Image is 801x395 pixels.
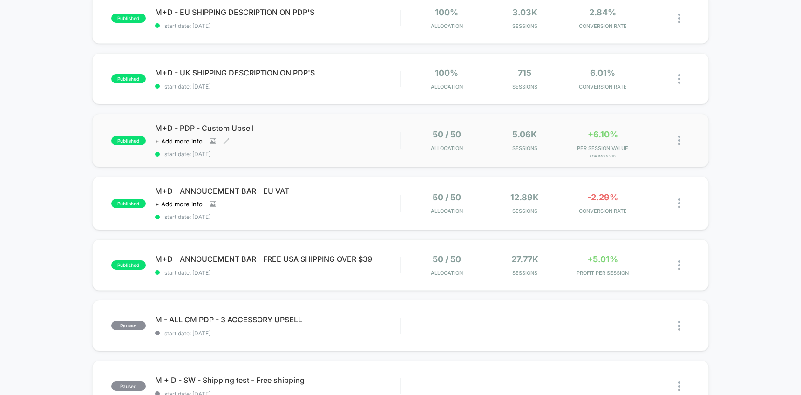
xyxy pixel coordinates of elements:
span: start date: [DATE] [155,83,400,90]
span: M+D - EU SHIPPING DESCRIPTION ON PDP'S [155,7,400,17]
span: 5.06k [512,129,537,139]
span: published [111,14,146,23]
span: Allocation [431,23,463,29]
span: Allocation [431,270,463,276]
span: 50 / 50 [433,129,461,139]
span: M+D - ANNOUCEMENT BAR - EU VAT [155,186,400,196]
span: start date: [DATE] [155,150,400,157]
span: + Add more info [155,137,203,145]
span: Sessions [488,23,561,29]
span: 715 [518,68,531,78]
span: M+D - UK SHIPPING DESCRIPTION ON PDP'S [155,68,400,77]
span: M+D - ANNOUCEMENT BAR - FREE USA SHIPPING OVER $39 [155,254,400,264]
img: close [678,321,680,331]
span: published [111,199,146,208]
span: 27.77k [511,254,538,264]
span: PER SESSION VALUE [566,145,639,151]
span: Sessions [488,83,561,90]
span: 100% [435,7,458,17]
span: Sessions [488,145,561,151]
span: 100% [435,68,458,78]
span: start date: [DATE] [155,22,400,29]
img: close [678,74,680,84]
span: paused [111,381,146,391]
span: 12.89k [510,192,539,202]
span: + Add more info [155,200,203,208]
span: Sessions [488,208,561,214]
span: 50 / 50 [433,192,461,202]
span: +6.10% [588,129,618,139]
img: close [678,260,680,270]
span: 50 / 50 [433,254,461,264]
span: published [111,260,146,270]
span: CONVERSION RATE [566,83,639,90]
span: -2.29% [587,192,618,202]
span: CONVERSION RATE [566,23,639,29]
span: M + D - SW - Shipping test - Free shipping [155,375,400,385]
span: Allocation [431,208,463,214]
img: close [678,136,680,145]
span: Sessions [488,270,561,276]
img: close [678,198,680,208]
span: published [111,136,146,145]
span: 2.84% [589,7,616,17]
span: 3.03k [512,7,537,17]
span: start date: [DATE] [155,269,400,276]
span: PROFIT PER SESSION [566,270,639,276]
img: close [678,381,680,391]
span: start date: [DATE] [155,213,400,220]
span: published [111,74,146,83]
span: paused [111,321,146,330]
span: M - ALL CM PDP - 3 ACCESSORY UPSELL [155,315,400,324]
img: close [678,14,680,23]
span: 6.01% [590,68,615,78]
span: CONVERSION RATE [566,208,639,214]
span: Allocation [431,145,463,151]
span: for Img > vid [566,154,639,158]
span: start date: [DATE] [155,330,400,337]
span: Allocation [431,83,463,90]
span: M+D - PDP - Custom Upsell [155,123,400,133]
span: +5.01% [587,254,618,264]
